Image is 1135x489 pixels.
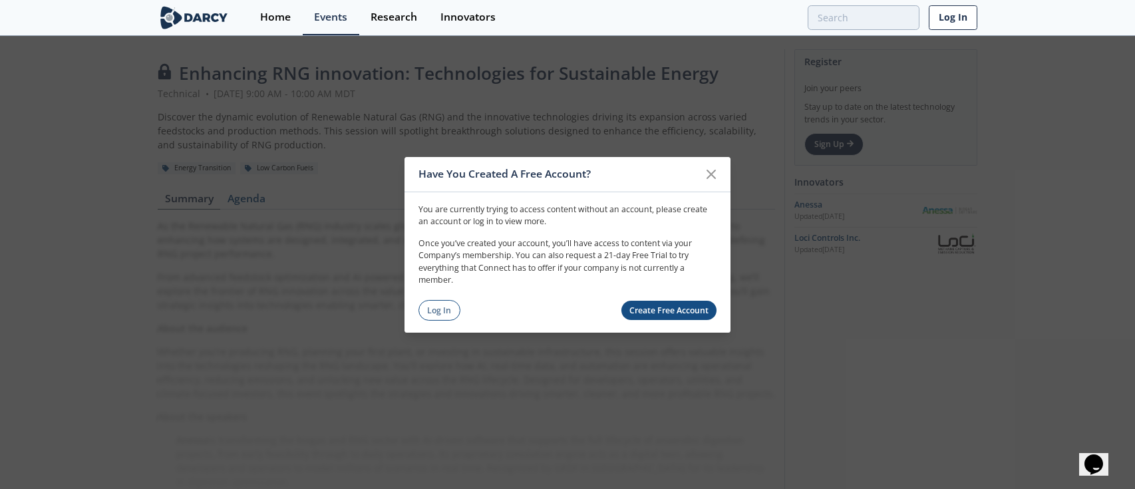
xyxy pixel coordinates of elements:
a: Log In [929,5,977,30]
div: Have You Created A Free Account? [418,162,699,187]
p: Once you’ve created your account, you’ll have access to content via your Company’s membership. Yo... [418,238,717,287]
div: Home [260,12,291,23]
input: Advanced Search [808,5,919,30]
img: logo-wide.svg [158,6,230,29]
p: You are currently trying to access content without an account, please create an account or log in... [418,204,717,228]
div: Research [371,12,417,23]
div: Events [314,12,347,23]
a: Log In [418,300,460,321]
div: Innovators [440,12,496,23]
a: Create Free Account [621,301,717,320]
iframe: chat widget [1079,436,1122,476]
